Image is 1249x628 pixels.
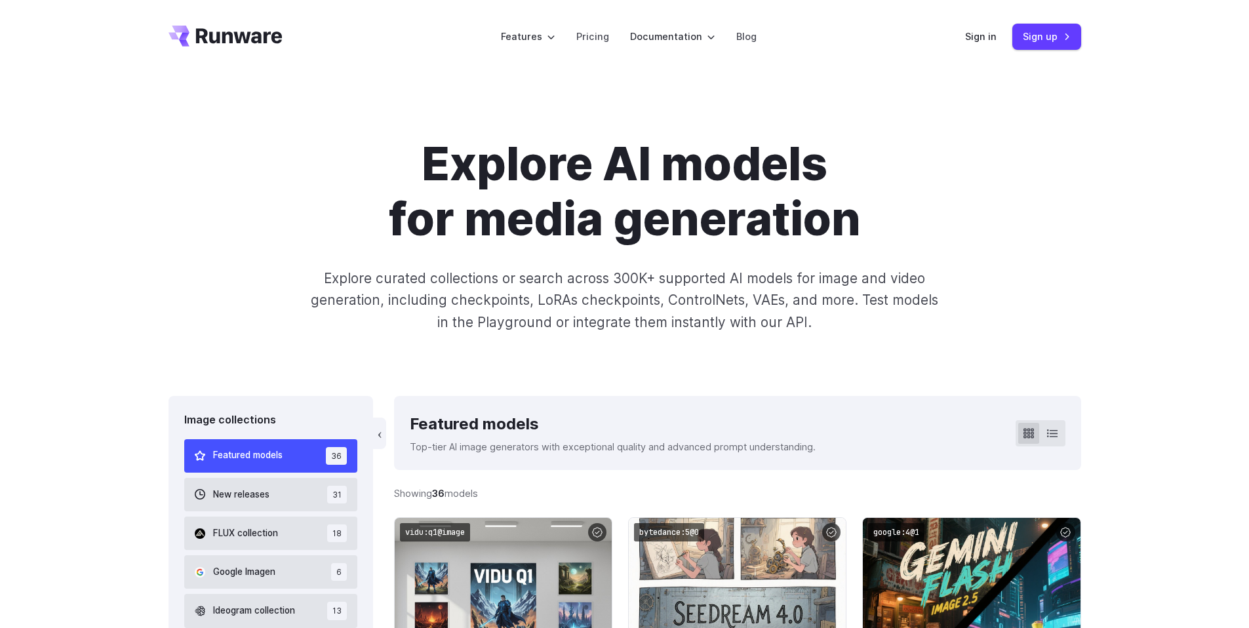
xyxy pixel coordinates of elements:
[965,29,997,44] a: Sign in
[184,594,358,627] button: Ideogram collection 13
[184,555,358,589] button: Google Imagen 6
[576,29,609,44] a: Pricing
[410,412,816,437] div: Featured models
[736,29,757,44] a: Blog
[184,517,358,550] button: FLUX collection 18
[213,448,283,463] span: Featured models
[868,523,924,542] code: google:4@1
[213,488,269,502] span: New releases
[432,488,445,499] strong: 36
[213,604,295,618] span: Ideogram collection
[184,478,358,511] button: New releases 31
[501,29,555,44] label: Features
[184,412,358,429] div: Image collections
[373,418,386,449] button: ‹
[169,26,283,47] a: Go to /
[1012,24,1081,49] a: Sign up
[400,523,470,542] code: vidu:q1@image
[260,136,990,246] h1: Explore AI models for media generation
[305,267,943,333] p: Explore curated collections or search across 300K+ supported AI models for image and video genera...
[327,524,347,542] span: 18
[326,447,347,465] span: 36
[327,486,347,503] span: 31
[394,486,478,501] div: Showing models
[331,563,347,581] span: 6
[213,526,278,541] span: FLUX collection
[327,602,347,619] span: 13
[184,439,358,473] button: Featured models 36
[410,439,816,454] p: Top-tier AI image generators with exceptional quality and advanced prompt understanding.
[630,29,715,44] label: Documentation
[634,523,704,542] code: bytedance:5@0
[213,565,275,579] span: Google Imagen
